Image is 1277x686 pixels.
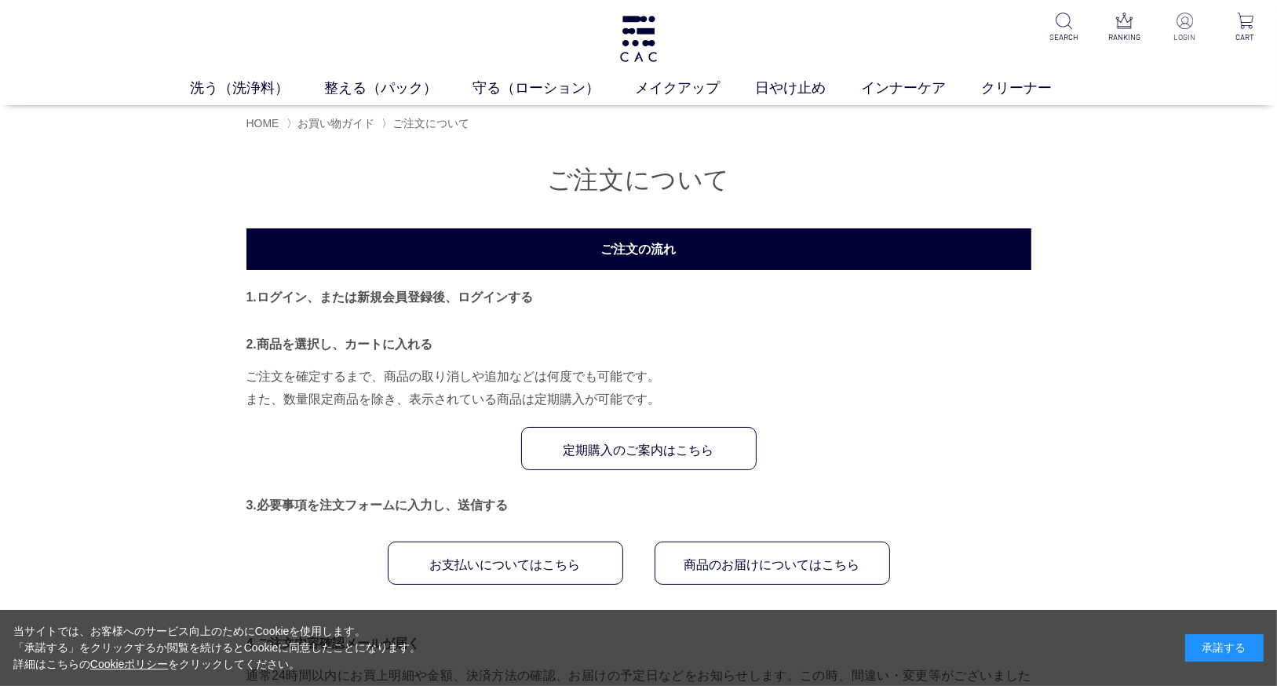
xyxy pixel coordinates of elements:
[246,333,1031,356] h4: 2.商品を選択し、カートに入れる
[1045,31,1083,43] p: SEARCH
[861,78,981,99] a: インナーケア
[90,658,169,670] a: Cookieポリシー
[246,117,279,130] a: HOME
[1226,13,1264,43] a: CART
[755,78,861,99] a: 日やけ止め
[1166,31,1204,43] p: LOGIN
[297,117,374,130] a: お買い物ガイド
[1105,31,1144,43] p: RANKING
[1045,13,1083,43] a: SEARCH
[521,427,757,470] a: 定期購入のご案内はこちら
[246,365,1031,411] p: ご注文を確定するまで、商品の取り消しや追加などは何度でも可能です。 また、数量限定商品を除き、表示されている商品は定期購入が可能です。
[388,542,623,585] a: お支払いについてはこちら
[392,117,469,130] span: ご注文について
[246,163,1031,197] h1: ご注文について
[472,78,635,99] a: 守る（ローション）
[1166,13,1204,43] a: LOGIN
[13,623,421,673] div: 当サイトでは、お客様へのサービス向上のためにCookieを使用します。 「承諾する」をクリックするか閲覧を続けるとCookieに同意したことになります。 詳細はこちらの をクリックしてください。
[246,228,1031,270] h3: ご注文の流れ
[246,494,1031,516] h4: 3.必要事項を注文フォームに入力し、送信する
[246,286,1031,308] h4: 1.ログイン、または新規会員登録後、ログインする
[635,78,755,99] a: メイクアップ
[655,542,890,585] a: 商品のお届けについてはこちら
[286,116,378,131] li: 〉
[324,78,472,99] a: 整える（パック）
[1105,13,1144,43] a: RANKING
[1185,634,1264,662] div: 承諾する
[981,78,1087,99] a: クリーナー
[618,16,659,62] img: logo
[1226,31,1264,43] p: CART
[381,116,473,131] li: 〉
[190,78,324,99] a: 洗う（洗浄料）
